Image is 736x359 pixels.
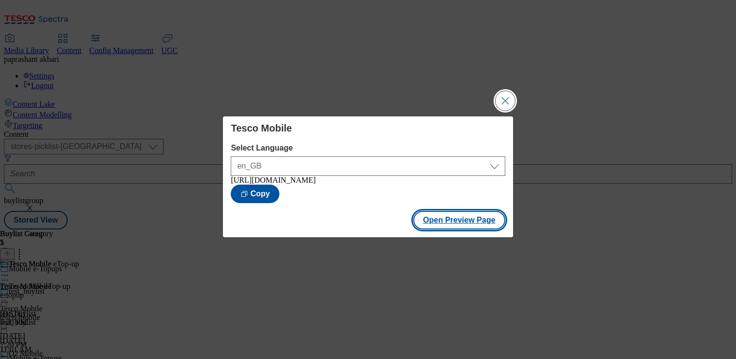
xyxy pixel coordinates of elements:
[223,116,513,237] div: Modal
[231,185,279,203] button: Copy
[413,211,505,229] button: Open Preview Page
[231,144,505,152] label: Select Language
[231,176,505,185] div: [URL][DOMAIN_NAME]
[496,91,515,111] button: Close Modal
[231,122,505,134] h4: Tesco Mobile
